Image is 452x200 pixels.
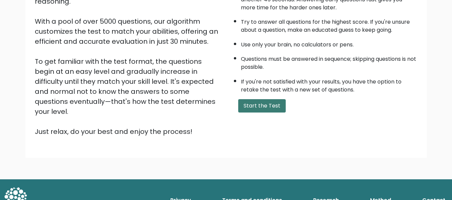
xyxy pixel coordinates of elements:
[241,15,418,34] li: Try to answer all questions for the highest score. If you're unsure about a question, make an edu...
[241,52,418,71] li: Questions must be answered in sequence; skipping questions is not possible.
[238,99,286,113] button: Start the Test
[241,74,418,94] li: If you're not satisfied with your results, you have the option to retake the test with a new set ...
[241,37,418,49] li: Use only your brain, no calculators or pens.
